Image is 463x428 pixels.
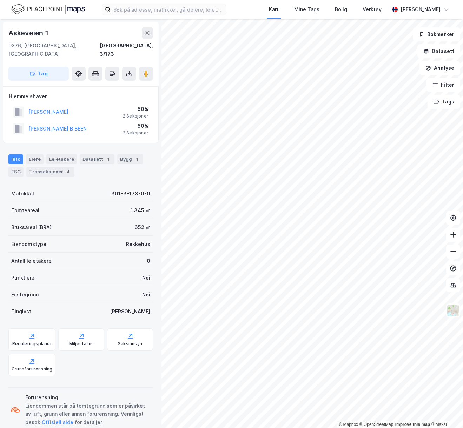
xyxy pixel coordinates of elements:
[69,341,94,347] div: Miljøstatus
[335,5,347,14] div: Bolig
[46,154,77,164] div: Leietakere
[417,44,460,58] button: Datasett
[395,422,430,427] a: Improve this map
[142,290,150,299] div: Nei
[117,154,143,164] div: Bygg
[426,78,460,92] button: Filter
[100,41,153,58] div: [GEOGRAPHIC_DATA], 3/173
[11,240,46,248] div: Eiendomstype
[363,5,382,14] div: Verktøy
[8,167,24,177] div: ESG
[26,167,74,177] div: Transaksjoner
[11,223,52,232] div: Bruksareal (BRA)
[123,122,148,130] div: 50%
[339,422,358,427] a: Mapbox
[118,341,142,347] div: Saksinnsyn
[133,156,140,163] div: 1
[8,27,50,39] div: Askeveien 1
[25,402,150,427] div: Eiendommen står på tomtegrunn som er påvirket av luft, grunn eller annen forurensning. Vennligst ...
[105,156,112,163] div: 1
[11,257,52,265] div: Antall leietakere
[359,422,393,427] a: OpenStreetMap
[110,307,150,316] div: [PERSON_NAME]
[11,290,39,299] div: Festegrunn
[126,240,150,248] div: Rekkehus
[294,5,319,14] div: Mine Tags
[111,4,226,15] input: Søk på adresse, matrikkel, gårdeiere, leietakere eller personer
[26,154,44,164] div: Eiere
[111,189,150,198] div: 301-3-173-0-0
[428,394,463,428] iframe: Chat Widget
[147,257,150,265] div: 0
[413,27,460,41] button: Bokmerker
[8,41,100,58] div: 0276, [GEOGRAPHIC_DATA], [GEOGRAPHIC_DATA]
[11,206,39,215] div: Tomteareal
[11,189,34,198] div: Matrikkel
[12,341,52,347] div: Reguleringsplaner
[80,154,114,164] div: Datasett
[12,366,52,372] div: Grunnforurensning
[9,92,153,101] div: Hjemmelshaver
[11,274,34,282] div: Punktleie
[401,5,441,14] div: [PERSON_NAME]
[447,304,460,317] img: Z
[8,154,23,164] div: Info
[8,67,69,81] button: Tag
[123,105,148,113] div: 50%
[11,3,85,15] img: logo.f888ab2527a4732fd821a326f86c7f29.svg
[142,274,150,282] div: Nei
[131,206,150,215] div: 1 345 ㎡
[123,130,148,136] div: 2 Seksjoner
[123,113,148,119] div: 2 Seksjoner
[269,5,279,14] div: Kart
[134,223,150,232] div: 652 ㎡
[419,61,460,75] button: Analyse
[11,307,31,316] div: Tinglyst
[428,95,460,109] button: Tags
[25,393,150,402] div: Forurensning
[65,168,72,175] div: 4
